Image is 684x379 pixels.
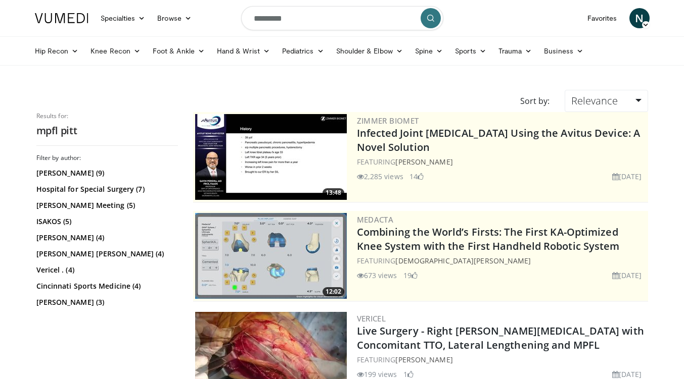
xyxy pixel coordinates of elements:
[395,355,452,364] a: [PERSON_NAME]
[513,90,557,112] div: Sort by:
[195,114,347,200] img: 6109daf6-8797-4a77-88a1-edd099c0a9a9.300x170_q85_crop-smart_upscale.jpg
[36,281,175,291] a: Cincinnati Sports Medicine (4)
[211,41,276,61] a: Hand & Wrist
[36,168,175,178] a: [PERSON_NAME] (9)
[357,270,397,281] li: 673 views
[395,256,531,265] a: [DEMOGRAPHIC_DATA][PERSON_NAME]
[357,324,644,352] a: Live Surgery - Right [PERSON_NAME][MEDICAL_DATA] with Concomitant TTO, Lateral Lengthening and MPFL
[492,41,538,61] a: Trauma
[36,249,175,259] a: [PERSON_NAME] [PERSON_NAME] (4)
[629,8,650,28] a: N
[36,112,178,120] p: Results for:
[357,116,419,126] a: Zimmer Biomet
[241,6,443,30] input: Search topics, interventions
[403,270,418,281] li: 19
[409,171,424,182] li: 14
[612,171,642,182] li: [DATE]
[36,124,178,137] h2: mpfl pitt
[330,41,409,61] a: Shoulder & Elbow
[323,287,344,296] span: 12:02
[36,297,175,307] a: [PERSON_NAME] (3)
[95,8,152,28] a: Specialties
[36,216,175,227] a: ISAKOS (5)
[357,171,403,182] li: 2,285 views
[147,41,211,61] a: Foot & Ankle
[36,265,175,275] a: Vericel . (4)
[581,8,623,28] a: Favorites
[565,90,648,112] a: Relevance
[36,154,178,162] h3: Filter by author:
[36,233,175,243] a: [PERSON_NAME] (4)
[612,270,642,281] li: [DATE]
[84,41,147,61] a: Knee Recon
[357,225,620,253] a: Combining the World’s Firsts: The First KA-Optimized Knee System with the First Handheld Robotic ...
[538,41,589,61] a: Business
[571,94,618,107] span: Relevance
[35,13,88,23] img: VuMedi Logo
[357,126,641,154] a: Infected Joint [MEDICAL_DATA] Using the Avitus Device: A Novel Solution
[195,213,347,299] img: aaf1b7f9-f888-4d9f-a252-3ca059a0bd02.300x170_q85_crop-smart_upscale.jpg
[151,8,198,28] a: Browse
[357,156,646,167] div: FEATURING
[357,214,394,225] a: Medacta
[323,188,344,197] span: 13:48
[36,184,175,194] a: Hospital for Special Surgery (7)
[29,41,85,61] a: Hip Recon
[276,41,330,61] a: Pediatrics
[395,157,452,167] a: [PERSON_NAME]
[357,313,386,323] a: Vericel
[409,41,449,61] a: Spine
[449,41,492,61] a: Sports
[357,255,646,266] div: FEATURING
[195,213,347,299] a: 12:02
[36,200,175,210] a: [PERSON_NAME] Meeting (5)
[195,114,347,200] a: 13:48
[357,354,646,365] div: FEATURING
